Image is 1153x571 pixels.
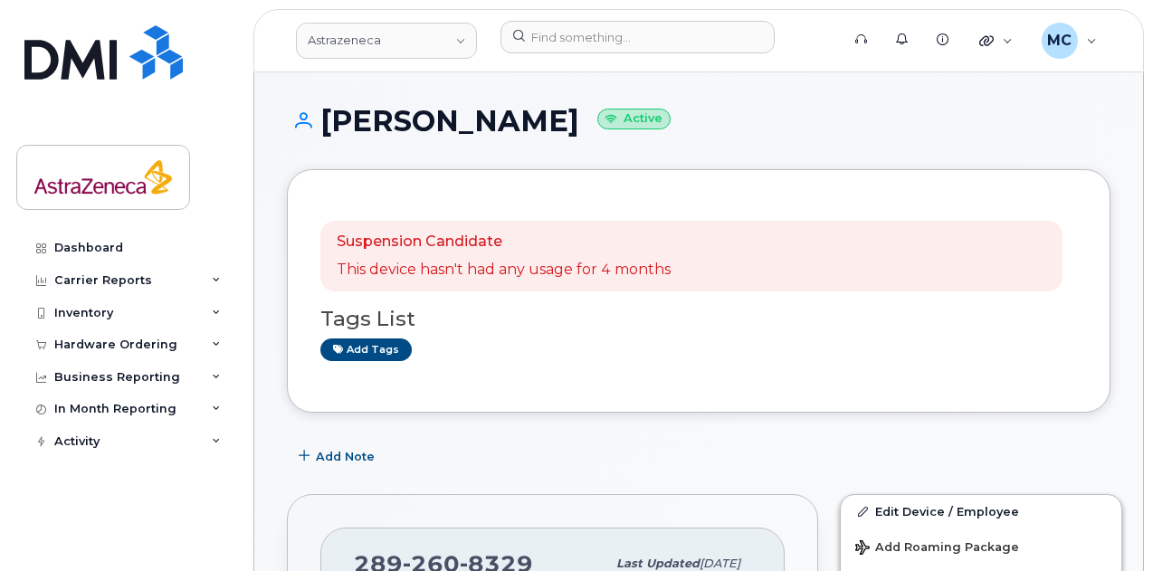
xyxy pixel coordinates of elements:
[841,495,1121,528] a: Edit Device / Employee
[616,557,700,570] span: Last updated
[287,105,1110,137] h1: [PERSON_NAME]
[337,260,671,281] p: This device hasn't had any usage for 4 months
[320,308,1077,330] h3: Tags List
[337,232,671,252] p: Suspension Candidate
[855,540,1019,557] span: Add Roaming Package
[320,338,412,361] a: Add tags
[316,448,375,465] span: Add Note
[597,109,671,129] small: Active
[287,440,390,472] button: Add Note
[841,528,1121,565] button: Add Roaming Package
[700,557,740,570] span: [DATE]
